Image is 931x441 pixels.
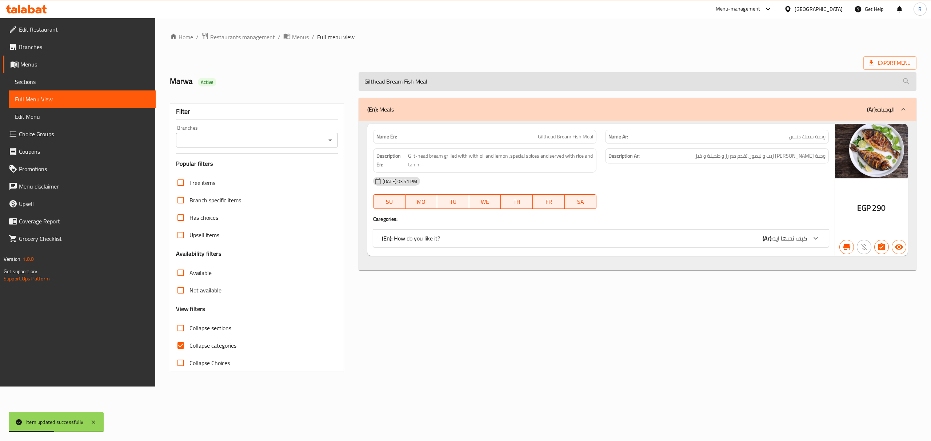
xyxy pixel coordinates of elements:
[501,194,533,209] button: TH
[19,217,150,226] span: Coverage Report
[3,195,156,213] a: Upsell
[382,234,440,243] p: How do you like it?
[373,194,405,209] button: SU
[408,197,435,207] span: MO
[3,56,156,73] a: Menus
[795,5,843,13] div: [GEOGRAPHIC_DATA]
[839,240,854,254] button: Branch specific item
[4,274,50,283] a: Support.OpsPlatform
[373,215,829,223] h4: Caregories:
[283,32,309,42] a: Menus
[9,108,156,125] a: Edit Menu
[189,213,218,222] span: Has choices
[201,32,275,42] a: Restaurants management
[536,197,562,207] span: FR
[19,25,150,34] span: Edit Restaurant
[874,240,889,254] button: Has choices
[472,197,498,207] span: WE
[325,135,335,145] button: Open
[26,418,83,426] div: Item updated successfully
[196,33,199,41] li: /
[3,213,156,230] a: Coverage Report
[367,104,378,115] b: (En):
[3,143,156,160] a: Coupons
[15,95,150,104] span: Full Menu View
[376,151,407,169] strong: Description En:
[176,159,338,168] h3: Popular filters
[533,194,565,209] button: FR
[189,341,236,350] span: Collapse categories
[15,77,150,86] span: Sections
[4,267,37,276] span: Get support on:
[9,73,156,90] a: Sections
[380,178,420,185] span: [DATE] 03:51 PM
[772,233,807,244] span: كيف تحبها ايه
[3,230,156,247] a: Grocery Checklist
[189,268,212,277] span: Available
[4,254,21,264] span: Version:
[440,197,466,207] span: TU
[918,5,922,13] span: R
[176,104,338,120] div: Filter
[373,230,829,247] div: (En): How do you like it?(Ar):كيف تحبها ايه
[608,151,640,161] strong: Description Ar:
[695,151,826,161] span: وجبة دنيس مشوي زيت و ليمون تقدم مع رز و طحينة و خبز
[189,324,231,332] span: Collapse sections
[20,60,150,69] span: Menus
[867,104,877,115] b: (Ar):
[210,33,275,41] span: Restaurants management
[189,178,215,187] span: Free items
[19,182,150,191] span: Menu disclaimer
[170,33,193,41] a: Home
[292,33,309,41] span: Menus
[170,76,350,87] h2: Marwa
[189,359,230,367] span: Collapse Choices
[382,233,392,244] b: (En):
[189,196,241,205] span: Branch specific items
[376,197,403,207] span: SU
[872,201,885,215] span: 290
[892,240,906,254] button: Available
[408,151,593,169] span: Gilt-head bream grilled with with oil and lemon ,special spices and served with rice and tahini
[19,234,150,243] span: Grocery Checklist
[312,33,314,41] li: /
[568,197,594,207] span: SA
[857,201,871,215] span: EGP
[19,165,150,173] span: Promotions
[19,43,150,51] span: Branches
[835,124,908,178] img: mmw_638871884888591310
[405,194,437,209] button: MO
[19,147,150,156] span: Coupons
[3,38,156,56] a: Branches
[19,199,150,208] span: Upsell
[504,197,530,207] span: TH
[867,105,895,114] p: الوجبات
[3,125,156,143] a: Choice Groups
[863,56,916,70] span: Export Menu
[176,250,221,258] h3: Availability filters
[3,21,156,38] a: Edit Restaurant
[565,194,597,209] button: SA
[198,78,217,86] div: Active
[3,178,156,195] a: Menu disclaimer
[437,194,469,209] button: TU
[189,231,219,239] span: Upsell items
[359,72,916,91] input: search
[317,33,355,41] span: Full menu view
[789,133,826,141] span: وجبة سمك دنيس
[3,160,156,178] a: Promotions
[367,105,394,114] p: Meals
[857,240,871,254] button: Purchased item
[189,286,221,295] span: Not available
[608,133,628,141] strong: Name Ar:
[170,32,916,42] nav: breadcrumb
[469,194,501,209] button: WE
[716,5,760,13] div: Menu-management
[359,121,916,270] div: (En): Meals(Ar):الوجبات
[19,130,150,138] span: Choice Groups
[359,98,916,121] div: (En): Meals(Ar):الوجبات
[198,79,217,86] span: Active
[23,254,34,264] span: 1.0.0
[15,112,150,121] span: Edit Menu
[9,90,156,108] a: Full Menu View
